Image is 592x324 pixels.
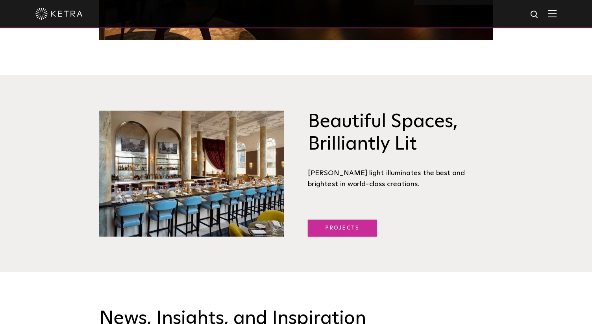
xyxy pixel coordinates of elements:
[99,111,284,237] img: Brilliantly Lit@2x
[35,8,83,20] img: ketra-logo-2019-white
[308,111,493,156] h3: Beautiful Spaces, Brilliantly Lit
[530,10,540,20] img: search icon
[308,168,493,190] div: [PERSON_NAME] light illuminates the best and brightest in world-class creations.
[308,220,377,237] a: Projects
[548,10,557,17] img: Hamburger%20Nav.svg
